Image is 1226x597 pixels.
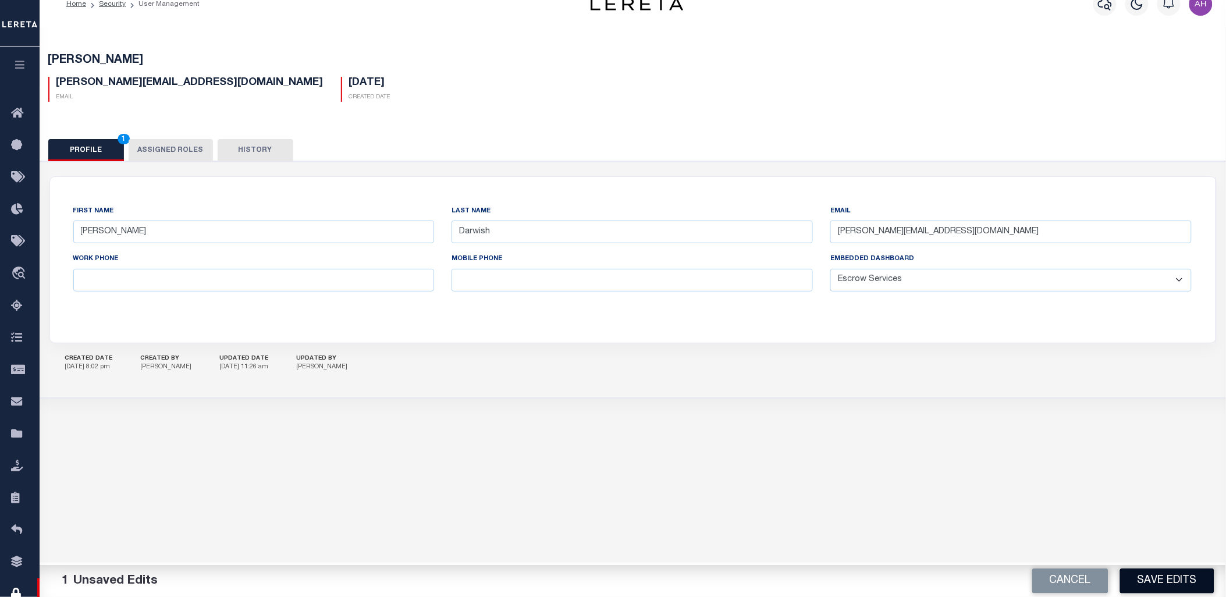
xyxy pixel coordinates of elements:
[73,254,119,264] label: Work Phone
[220,355,269,363] h5: UPDATED DATE
[56,77,324,90] h5: [PERSON_NAME][EMAIL_ADDRESS][DOMAIN_NAME]
[48,139,124,161] button: Profile
[220,363,269,372] p: [DATE] 11:26 am
[452,254,502,264] label: Mobile Phone
[129,139,213,161] button: Assigned Roles
[48,55,144,66] span: [PERSON_NAME]
[297,363,348,372] p: [PERSON_NAME]
[11,266,30,282] i: travel_explore
[56,93,324,102] p: Email
[349,77,390,90] h5: [DATE]
[349,93,390,102] p: Created Date
[452,207,491,216] label: Last Name
[65,363,113,372] p: [DATE] 8:02 pm
[66,1,86,8] a: Home
[141,355,192,363] h5: CREATED BY
[830,254,914,264] label: Embedded Dashboard
[297,355,348,363] h5: UPDATED BY
[830,207,851,216] label: Email
[218,139,293,161] button: History
[118,134,130,144] span: 1
[141,363,192,372] p: [PERSON_NAME]
[65,355,113,363] h5: CREATED DATE
[73,207,114,216] label: First Name
[99,1,126,8] a: Security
